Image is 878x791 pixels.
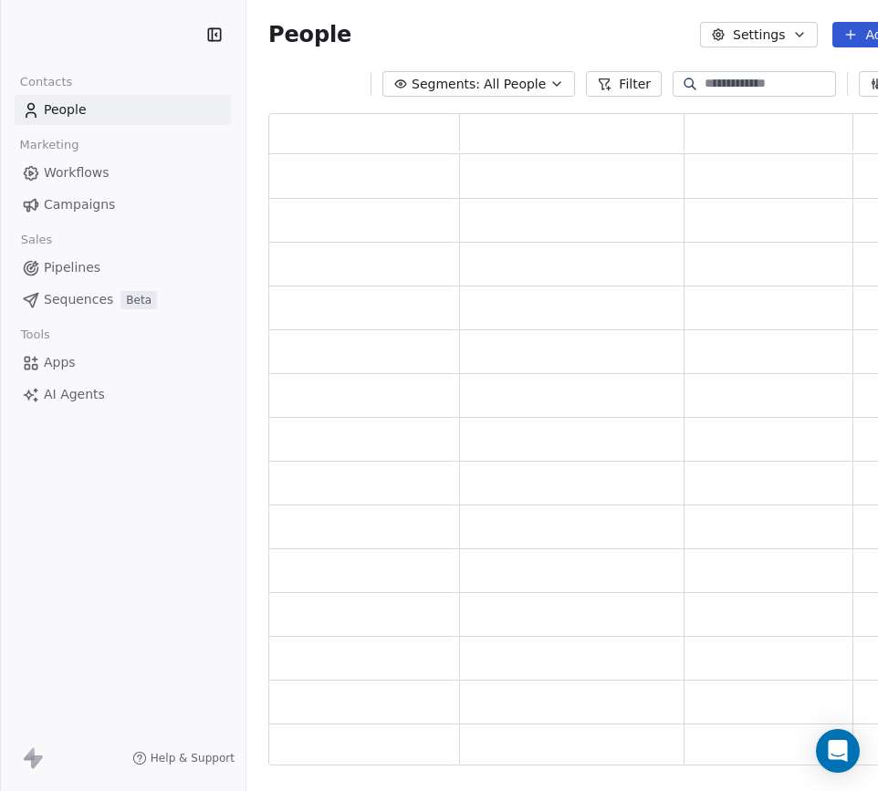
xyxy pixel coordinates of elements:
span: Sequences [44,290,113,309]
span: Tools [13,321,57,349]
span: People [268,21,351,48]
span: Contacts [12,68,80,96]
a: AI Agents [15,380,231,410]
a: Workflows [15,158,231,188]
span: Pipelines [44,258,100,277]
span: All People [484,75,546,94]
a: People [15,95,231,125]
span: AI Agents [44,385,105,404]
a: Campaigns [15,190,231,220]
span: People [44,100,87,120]
span: Sales [13,226,60,254]
button: Settings [700,22,818,47]
span: Campaigns [44,195,115,214]
span: Help & Support [151,751,235,765]
button: Filter [586,71,662,97]
div: Open Intercom Messenger [816,729,860,773]
span: Apps [44,353,76,372]
a: Help & Support [132,751,235,765]
a: Pipelines [15,253,231,283]
span: Segments: [412,75,480,94]
a: SequencesBeta [15,285,231,315]
span: Workflows [44,163,110,182]
span: Beta [120,291,157,309]
span: Marketing [12,131,87,159]
a: Apps [15,348,231,378]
